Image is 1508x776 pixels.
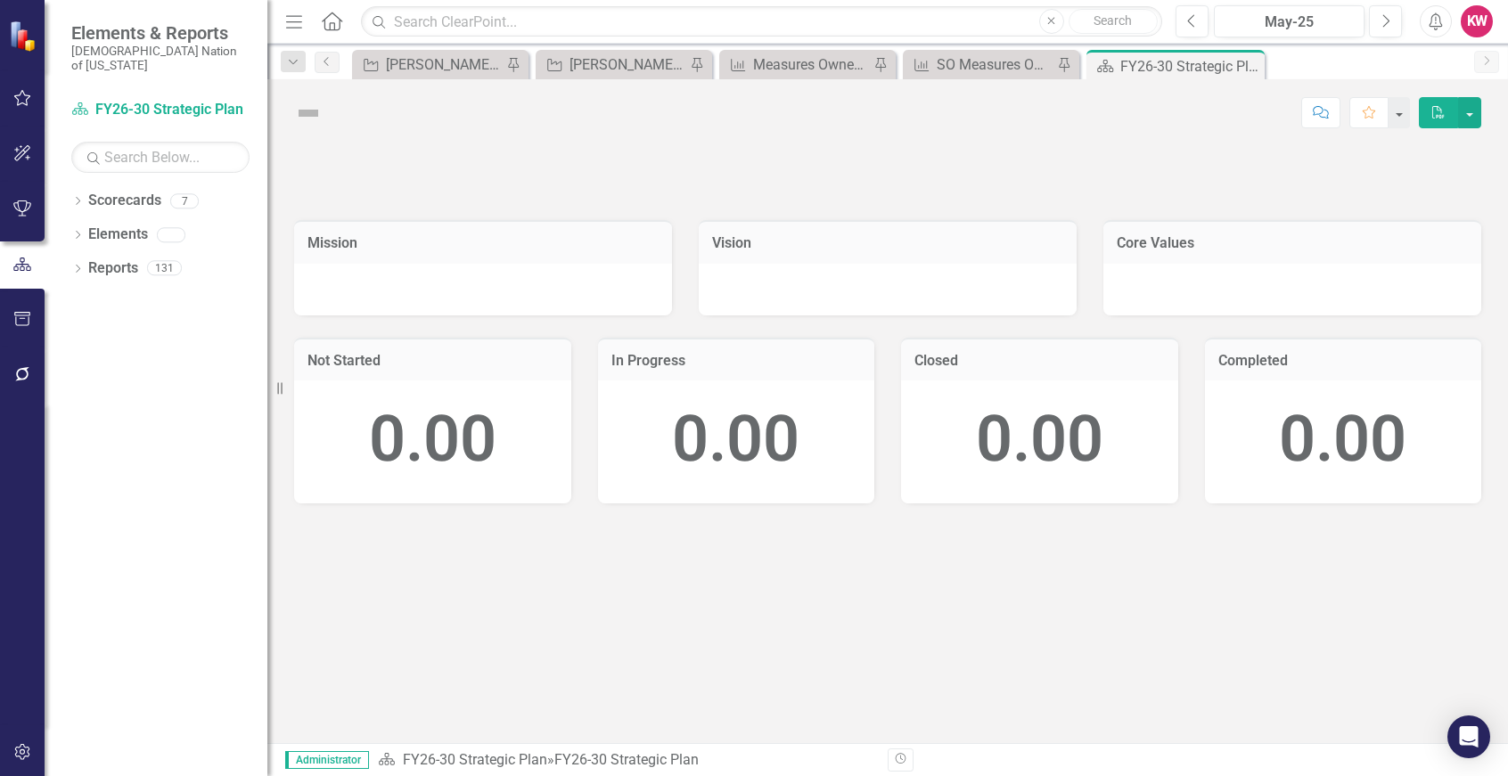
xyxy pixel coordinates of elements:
[1120,55,1260,78] div: FY26-30 Strategic Plan
[71,22,250,44] span: Elements & Reports
[1218,353,1469,369] h3: Completed
[170,193,199,208] div: 7
[294,99,323,127] img: Not Defined
[88,225,148,245] a: Elements
[753,53,869,76] div: Measures Ownership Report - KW
[1447,715,1490,758] div: Open Intercom Messenger
[71,44,250,73] small: [DEMOGRAPHIC_DATA] Nation of [US_STATE]
[1094,13,1132,28] span: Search
[712,235,1063,251] h3: Vision
[147,261,182,276] div: 131
[919,394,1160,486] div: 0.00
[307,353,558,369] h3: Not Started
[1223,394,1464,486] div: 0.00
[312,394,553,486] div: 0.00
[1461,5,1493,37] button: KW
[1117,235,1468,251] h3: Core Values
[285,751,369,769] span: Administrator
[9,20,40,51] img: ClearPoint Strategy
[1214,5,1365,37] button: May-25
[724,53,869,76] a: Measures Ownership Report - KW
[71,142,250,173] input: Search Below...
[71,100,250,120] a: FY26-30 Strategic Plan
[914,353,1165,369] h3: Closed
[611,353,862,369] h3: In Progress
[307,235,659,251] h3: Mission
[1220,12,1358,33] div: May-25
[403,751,547,768] a: FY26-30 Strategic Plan
[88,258,138,279] a: Reports
[937,53,1053,76] div: SO Measures Ownership Report - KW
[361,6,1162,37] input: Search ClearPoint...
[1069,9,1158,34] button: Search
[540,53,685,76] a: [PERSON_NAME]'s Team SO's
[907,53,1053,76] a: SO Measures Ownership Report - KW
[554,751,699,768] div: FY26-30 Strategic Plan
[378,750,874,771] div: »
[357,53,502,76] a: [PERSON_NAME] SO's (three-month view)
[386,53,502,76] div: [PERSON_NAME] SO's (three-month view)
[88,191,161,211] a: Scorecards
[616,394,857,486] div: 0.00
[570,53,685,76] div: [PERSON_NAME]'s Team SO's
